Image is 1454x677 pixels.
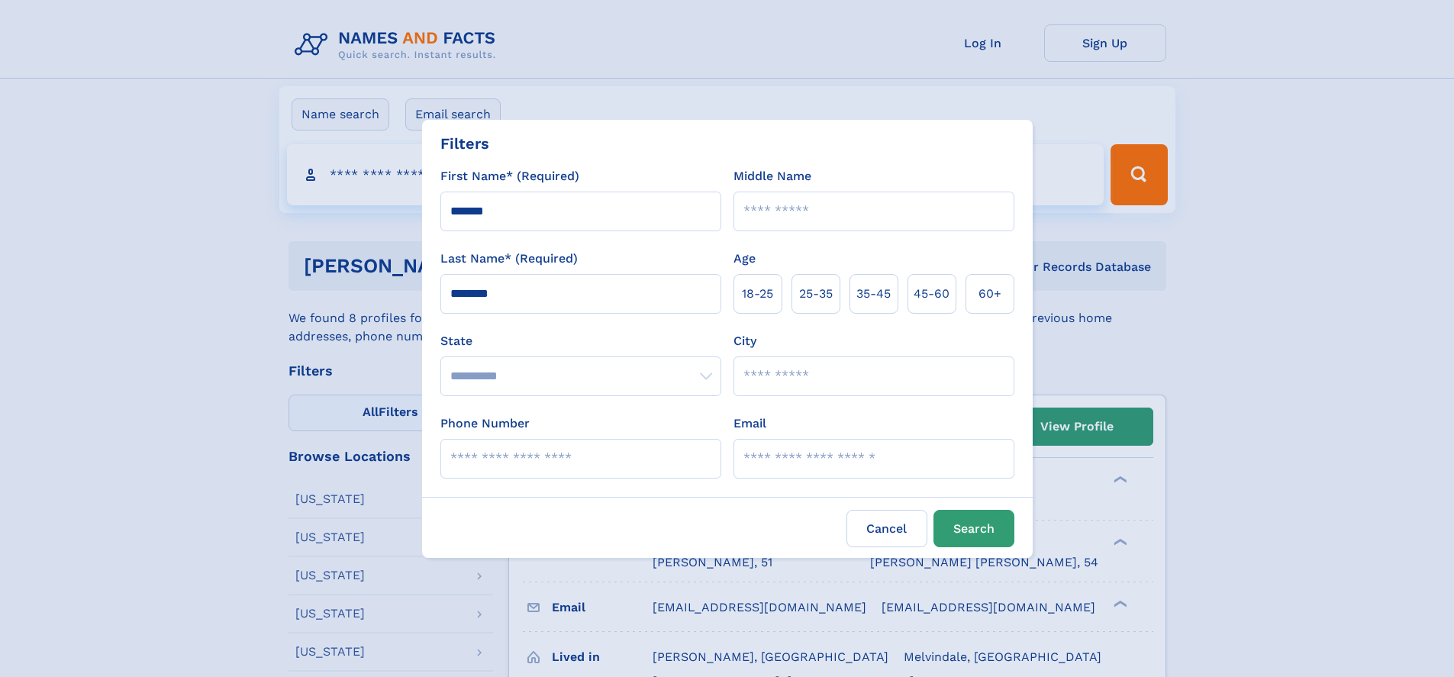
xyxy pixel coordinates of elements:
[733,414,766,433] label: Email
[846,510,927,547] label: Cancel
[733,332,756,350] label: City
[440,332,721,350] label: State
[440,414,530,433] label: Phone Number
[440,250,578,268] label: Last Name* (Required)
[914,285,949,303] span: 45‑60
[799,285,833,303] span: 25‑35
[856,285,891,303] span: 35‑45
[440,132,489,155] div: Filters
[440,167,579,185] label: First Name* (Required)
[733,167,811,185] label: Middle Name
[742,285,773,303] span: 18‑25
[978,285,1001,303] span: 60+
[733,250,756,268] label: Age
[933,510,1014,547] button: Search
